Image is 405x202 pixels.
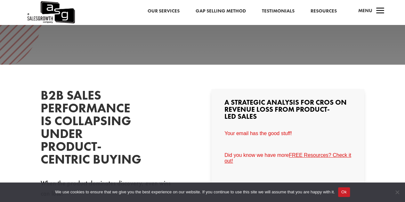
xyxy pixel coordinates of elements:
span: a [374,5,386,18]
a: Resources [310,7,336,15]
span: No [394,189,400,195]
button: Ok [338,187,350,197]
span: We use cookies to ensure that we give you the best experience on our website. If you continue to ... [55,189,335,195]
h3: A Strategic Analysis for CROs on Revenue Loss from Product-Led Sales [224,99,352,123]
a: Testimonials [262,7,294,15]
h2: B2B Sales Performance Is Collapsing Under Product-Centric Buying [41,89,137,169]
span: Menu [358,7,372,14]
a: Gap Selling Method [195,7,246,15]
a: Our Services [147,7,179,15]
